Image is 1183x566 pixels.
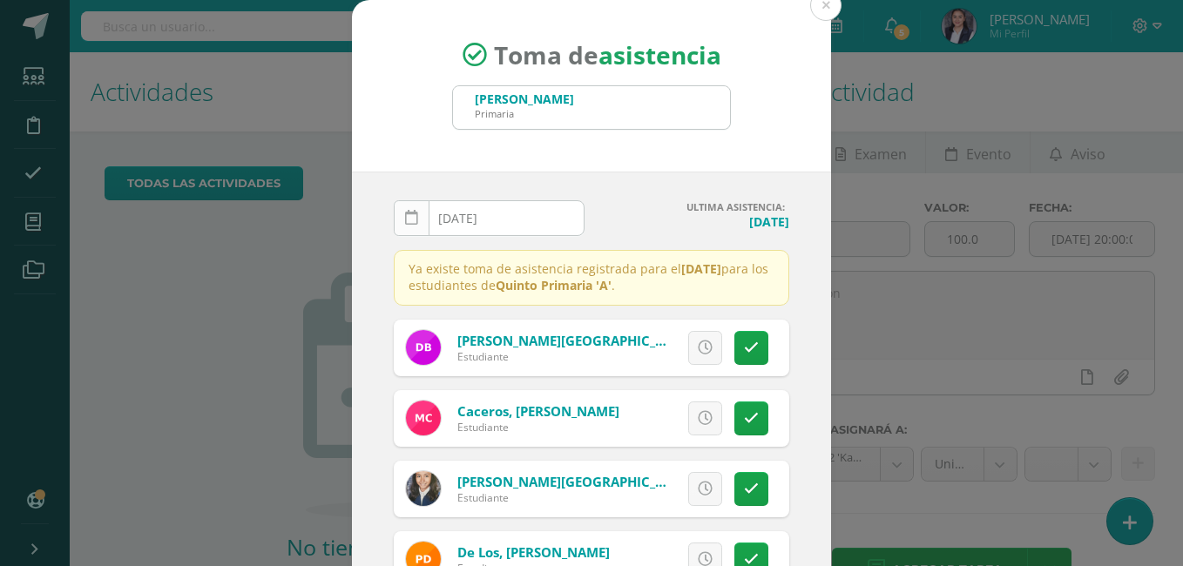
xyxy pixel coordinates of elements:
div: Estudiante [457,349,666,364]
a: [PERSON_NAME][GEOGRAPHIC_DATA] [457,332,694,349]
span: Toma de [494,38,721,71]
div: Estudiante [457,490,666,505]
p: Ya existe toma de asistencia registrada para el para los estudiantes de . [394,250,789,306]
div: Estudiante [457,420,619,435]
a: [PERSON_NAME][GEOGRAPHIC_DATA] [457,473,694,490]
img: 62d4182e600763c6628dc2882439f90e.png [406,330,441,365]
input: Fecha de Inasistencia [395,201,584,235]
img: 2a6eddddcaeae6659306e3f81bef8225.png [406,401,441,435]
h4: ULTIMA ASISTENCIA: [598,200,789,213]
a: Caceros, [PERSON_NAME] [457,402,619,420]
div: Primaria [475,107,574,120]
strong: Quinto Primaria 'A' [496,277,612,293]
strong: asistencia [598,38,721,71]
img: d5a2abc995ac2f059ef1b869234d2808.png [406,471,441,506]
h4: [DATE] [598,213,789,230]
a: de los, [PERSON_NAME] [457,543,610,561]
strong: [DATE] [681,260,721,277]
input: Busca un grado o sección aquí... [453,86,730,129]
div: [PERSON_NAME] [475,91,574,107]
